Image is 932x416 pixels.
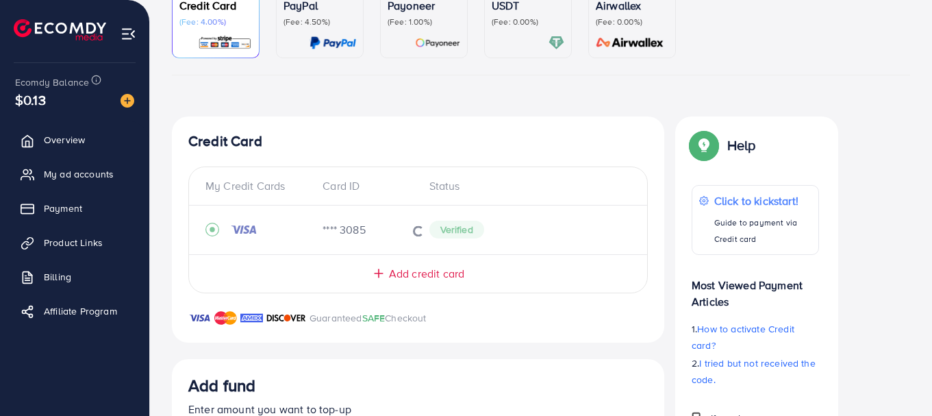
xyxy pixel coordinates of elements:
[692,266,819,310] p: Most Viewed Payment Articles
[44,236,103,249] span: Product Links
[10,126,139,154] a: Overview
[310,35,356,51] img: card
[14,19,106,40] img: logo
[10,229,139,256] a: Product Links
[312,178,418,194] div: Card ID
[549,35,564,51] img: card
[10,263,139,291] a: Billing
[205,178,312,194] div: My Credit Cards
[714,215,811,247] p: Guide to payment via Credit card
[44,201,82,215] span: Payment
[592,35,668,51] img: card
[214,310,237,326] img: brand
[284,16,356,27] p: (Fee: 4.50%)
[418,178,631,194] div: Status
[310,310,427,326] p: Guaranteed Checkout
[179,16,252,27] p: (Fee: 4.00%)
[692,133,716,158] img: Popup guide
[44,167,114,181] span: My ad accounts
[388,16,460,27] p: (Fee: 1.00%)
[266,310,306,326] img: brand
[874,354,922,406] iframe: Chat
[714,193,811,209] p: Click to kickstart!
[44,270,71,284] span: Billing
[121,26,136,42] img: menu
[188,376,255,395] h3: Add fund
[44,304,117,318] span: Affiliate Program
[415,35,460,51] img: card
[10,297,139,325] a: Affiliate Program
[389,266,464,282] span: Add credit card
[240,310,263,326] img: brand
[15,75,89,89] span: Ecomdy Balance
[596,16,668,27] p: (Fee: 0.00%)
[727,137,756,154] p: Help
[10,195,139,222] a: Payment
[492,16,564,27] p: (Fee: 0.00%)
[692,322,794,352] span: How to activate Credit card?
[198,35,252,51] img: card
[121,94,134,108] img: image
[10,160,139,188] a: My ad accounts
[15,90,46,110] span: $0.13
[188,310,211,326] img: brand
[692,355,819,388] p: 2.
[188,133,648,150] h4: Credit Card
[362,311,386,325] span: SAFE
[692,321,819,354] p: 1.
[44,133,85,147] span: Overview
[692,356,816,387] span: I tried but not received the code.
